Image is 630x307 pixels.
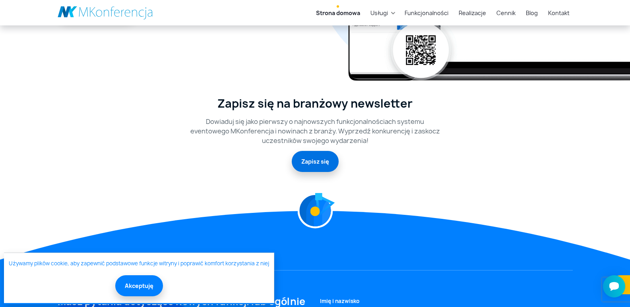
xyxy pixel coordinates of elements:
a: Zapisz się [292,151,339,172]
a: Funkcjonalności [401,6,452,20]
a: Usługi [367,6,391,20]
img: Graficzny element strony [297,184,328,213]
img: Graficzny element strony [320,198,330,208]
img: Graficzny element strony [311,207,319,215]
label: Imię i nazwisko [320,297,359,305]
p: Dowiaduj się jako pierwszy o najnowszych funkcjonalnościach systemu eventowego MKonferencja i now... [189,117,442,145]
iframe: Smartsupp widget button [603,275,625,297]
button: Akceptuję [115,275,163,296]
a: Używamy plików cookie, aby zapewnić podstawowe funkcje witryny i poprawić komfort korzystania z niej [9,260,269,268]
a: Kontakt [545,6,573,20]
h3: Zapisz się na branżowy newsletter [189,97,442,110]
h2: Skontaktuj się z nami [58,262,573,277]
a: Strona domowa [313,6,363,20]
a: Cennik [493,6,519,20]
a: Blog [523,6,541,20]
img: Graficzny element strony [297,193,333,228]
a: Realizacje [456,6,489,20]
